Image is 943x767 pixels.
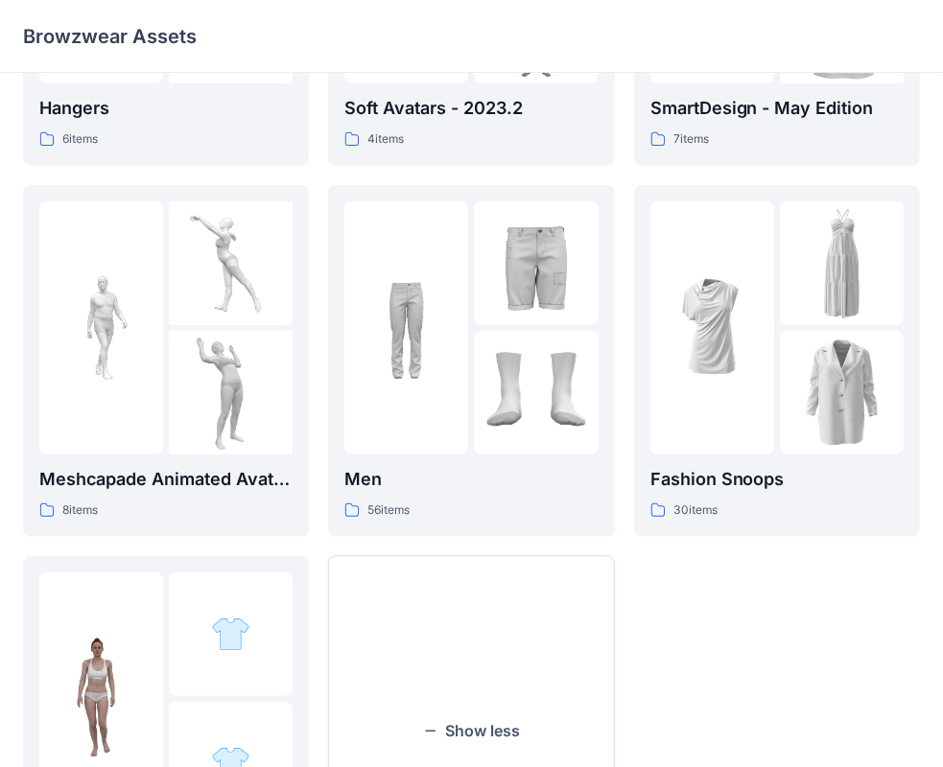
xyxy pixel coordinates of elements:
[39,266,163,389] img: folder 1
[474,201,598,325] img: folder 2
[367,129,404,150] p: 4 items
[673,129,709,150] p: 7 items
[23,23,197,50] p: Browzwear Assets
[673,500,718,521] p: 30 items
[211,615,250,654] img: folder 2
[62,500,98,521] p: 8 items
[328,185,614,537] a: folder 1folder 2folder 3Men56items
[344,266,468,389] img: folder 1
[344,466,598,493] p: Men
[780,201,904,325] img: folder 2
[650,95,904,122] p: SmartDesign - May Edition
[39,95,293,122] p: Hangers
[169,331,293,454] img: folder 3
[367,500,410,521] p: 56 items
[344,95,598,122] p: Soft Avatars - 2023.2
[39,466,293,493] p: Meshcapade Animated Avatars
[169,201,293,325] img: folder 2
[650,466,904,493] p: Fashion Snoops
[62,129,98,150] p: 6 items
[474,331,598,454] img: folder 3
[634,185,920,537] a: folder 1folder 2folder 3Fashion Snoops30items
[39,637,163,760] img: folder 1
[780,331,904,454] img: folder 3
[650,266,774,389] img: folder 1
[23,185,309,537] a: folder 1folder 2folder 3Meshcapade Animated Avatars8items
